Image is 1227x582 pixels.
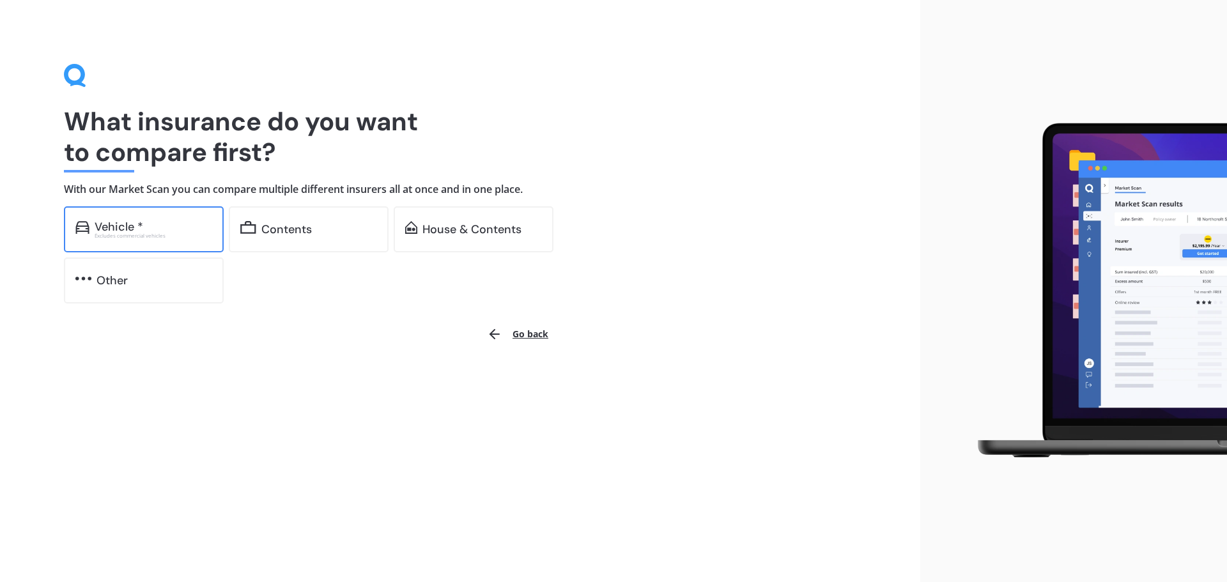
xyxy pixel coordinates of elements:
img: laptop.webp [959,116,1227,467]
div: House & Contents [422,223,521,236]
h4: With our Market Scan you can compare multiple different insurers all at once and in one place. [64,183,856,196]
div: Other [96,274,128,287]
div: Excludes commercial vehicles [95,233,212,238]
img: car.f15378c7a67c060ca3f3.svg [75,221,89,234]
img: content.01f40a52572271636b6f.svg [240,221,256,234]
img: other.81dba5aafe580aa69f38.svg [75,272,91,285]
div: Contents [261,223,312,236]
img: home-and-contents.b802091223b8502ef2dd.svg [405,221,417,234]
h1: What insurance do you want to compare first? [64,106,856,167]
div: Vehicle * [95,220,143,233]
button: Go back [479,319,556,349]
